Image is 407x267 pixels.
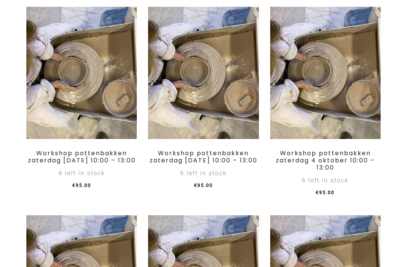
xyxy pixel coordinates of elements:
[26,7,137,139] img: Workshop keramiek: een schaal maken in Rotterdam
[270,174,381,187] div: 6 left in stock
[194,183,213,188] span: 95.00
[148,167,259,180] div: 6 left in stock
[72,183,91,188] span: 95.00
[72,183,76,188] span: €
[316,190,335,195] span: 95.00
[270,7,381,139] img: Workshop keramiek: een schaal maken in Rotterdam
[148,7,259,139] img: Workshop keramiek: een schaal maken in Rotterdam
[194,183,197,188] span: €
[26,167,137,180] div: 4 left in stock
[150,149,257,165] a: Workshop pottenbakken zaterdag [DATE] 10:00 – 13:00
[28,149,136,165] a: Workshop pottenbakken zaterdag [DATE] 10:00 – 13:00
[316,190,319,195] span: €
[276,149,375,172] a: Workshop pottenbakken zaterdag 4 oktober 10:00 – 13:00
